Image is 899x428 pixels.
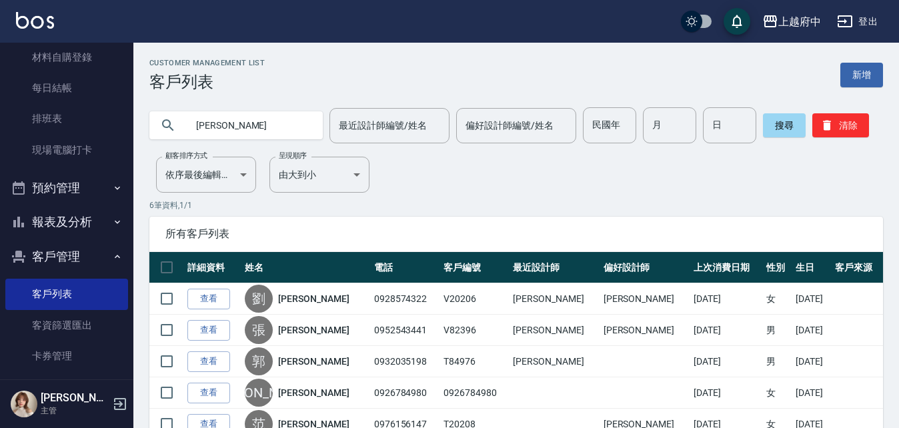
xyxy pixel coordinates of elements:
a: [PERSON_NAME] [278,355,349,368]
td: [DATE] [792,377,832,409]
a: [PERSON_NAME] [278,292,349,305]
div: [PERSON_NAME] [245,379,273,407]
button: 客戶管理 [5,239,128,274]
a: 客戶列表 [5,279,128,309]
td: 0932035198 [371,346,440,377]
th: 詳細資料 [184,252,241,283]
td: [PERSON_NAME] [510,315,600,346]
td: [DATE] [690,377,763,409]
td: [PERSON_NAME] [600,283,690,315]
h3: 客戶列表 [149,73,265,91]
a: 查看 [187,320,230,341]
button: 報表及分析 [5,205,128,239]
a: 入金管理 [5,371,128,402]
td: 女 [763,377,792,409]
div: 上越府中 [778,13,821,30]
td: 男 [763,346,792,377]
a: 每日結帳 [5,73,128,103]
td: 0928574322 [371,283,440,315]
td: T84976 [440,346,510,377]
p: 6 筆資料, 1 / 1 [149,199,883,211]
span: 所有客戶列表 [165,227,867,241]
td: [PERSON_NAME] [510,346,600,377]
p: 主管 [41,405,109,417]
th: 偏好設計師 [600,252,690,283]
input: 搜尋關鍵字 [187,107,312,143]
div: 依序最後編輯時間 [156,157,256,193]
a: [PERSON_NAME] [278,386,349,399]
div: 張 [245,316,273,344]
label: 呈現順序 [279,151,307,161]
a: 查看 [187,351,230,372]
a: 新增 [840,63,883,87]
a: 客資篩選匯出 [5,310,128,341]
td: [DATE] [792,315,832,346]
th: 上次消費日期 [690,252,763,283]
a: 現場電腦打卡 [5,135,128,165]
a: 排班表 [5,103,128,134]
a: 查看 [187,289,230,309]
th: 性別 [763,252,792,283]
td: V82396 [440,315,510,346]
h5: [PERSON_NAME] [41,391,109,405]
th: 電話 [371,252,440,283]
td: [DATE] [690,346,763,377]
td: 男 [763,315,792,346]
button: 搜尋 [763,113,806,137]
img: Person [11,391,37,417]
a: 材料自購登錄 [5,42,128,73]
a: [PERSON_NAME] [278,323,349,337]
label: 顧客排序方式 [165,151,207,161]
th: 最近設計師 [510,252,600,283]
td: 0952543441 [371,315,440,346]
td: [PERSON_NAME] [600,315,690,346]
img: Logo [16,12,54,29]
a: 卡券管理 [5,341,128,371]
th: 姓名 [241,252,371,283]
button: 上越府中 [757,8,826,35]
button: 預約管理 [5,171,128,205]
td: V20206 [440,283,510,315]
div: 郭 [245,347,273,375]
td: [DATE] [690,283,763,315]
div: 由大到小 [269,157,369,193]
button: 清除 [812,113,869,137]
button: 登出 [832,9,883,34]
button: save [724,8,750,35]
td: [DATE] [792,283,832,315]
td: 女 [763,283,792,315]
a: 查看 [187,383,230,403]
th: 客戶編號 [440,252,510,283]
td: 0926784980 [440,377,510,409]
td: [PERSON_NAME] [510,283,600,315]
td: 0926784980 [371,377,440,409]
div: 劉 [245,285,273,313]
h2: Customer Management List [149,59,265,67]
td: [DATE] [690,315,763,346]
th: 客戶來源 [832,252,883,283]
th: 生日 [792,252,832,283]
td: [DATE] [792,346,832,377]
